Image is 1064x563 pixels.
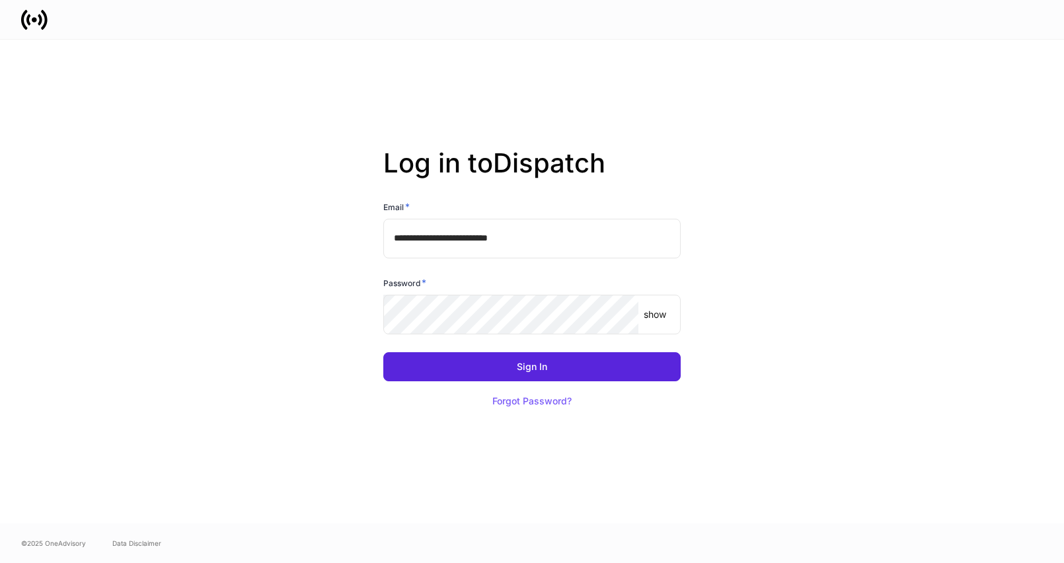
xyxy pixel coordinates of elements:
[383,352,681,381] button: Sign In
[383,276,426,289] h6: Password
[383,147,681,200] h2: Log in to Dispatch
[383,200,410,213] h6: Email
[517,362,547,371] div: Sign In
[492,396,572,406] div: Forgot Password?
[112,538,161,548] a: Data Disclaimer
[644,308,666,321] p: show
[476,387,588,416] button: Forgot Password?
[21,538,86,548] span: © 2025 OneAdvisory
